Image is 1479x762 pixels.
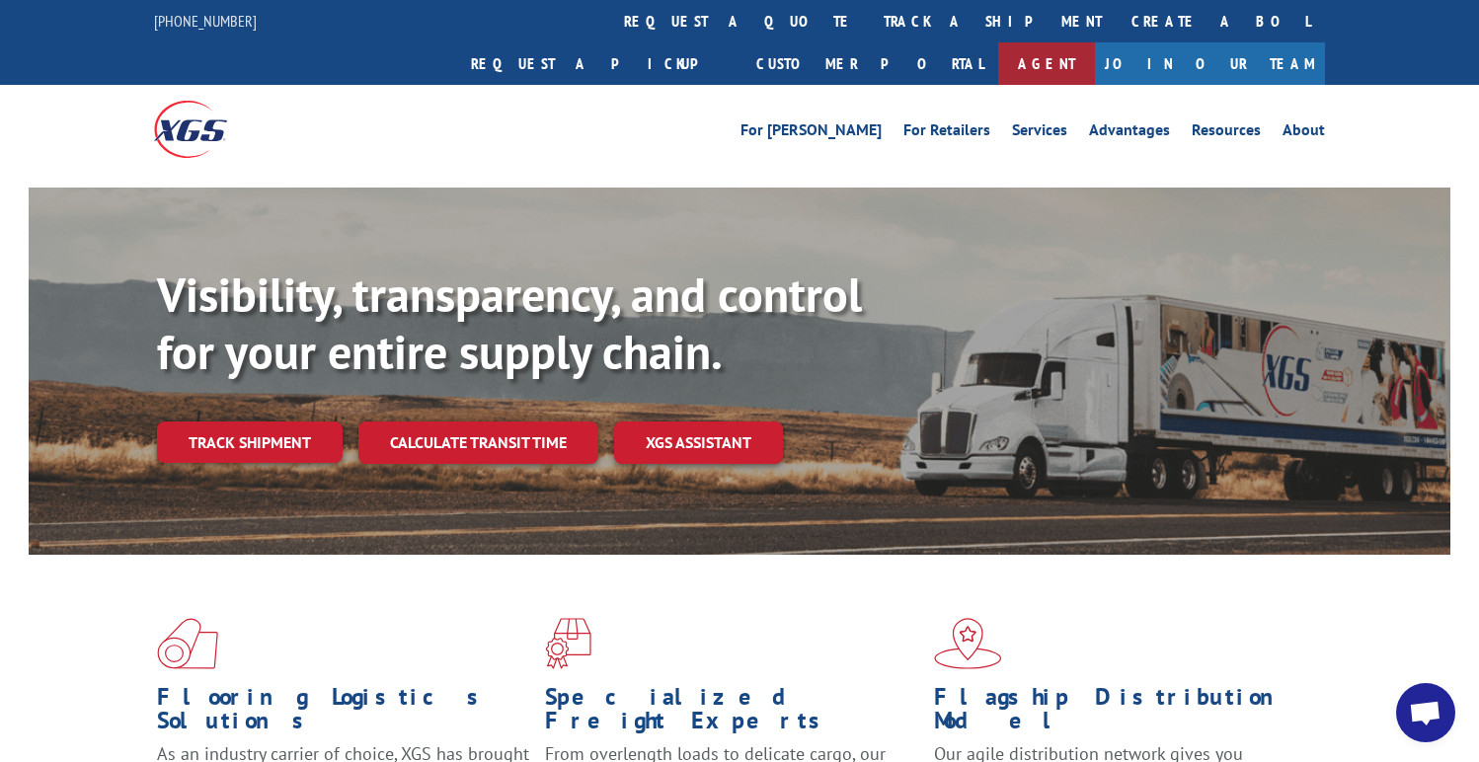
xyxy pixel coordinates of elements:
[934,618,1002,669] img: xgs-icon-flagship-distribution-model-red
[545,685,918,742] h1: Specialized Freight Experts
[1089,122,1170,144] a: Advantages
[157,618,218,669] img: xgs-icon-total-supply-chain-intelligence-red
[903,122,990,144] a: For Retailers
[154,11,257,31] a: [PHONE_NUMBER]
[614,421,783,464] a: XGS ASSISTANT
[358,421,598,464] a: Calculate transit time
[1396,683,1455,742] div: Open chat
[1192,122,1261,144] a: Resources
[157,421,343,463] a: Track shipment
[934,685,1307,742] h1: Flagship Distribution Model
[740,122,882,144] a: For [PERSON_NAME]
[998,42,1095,85] a: Agent
[157,685,530,742] h1: Flooring Logistics Solutions
[545,618,591,669] img: xgs-icon-focused-on-flooring-red
[1283,122,1325,144] a: About
[157,264,862,382] b: Visibility, transparency, and control for your entire supply chain.
[1012,122,1067,144] a: Services
[456,42,741,85] a: Request a pickup
[741,42,998,85] a: Customer Portal
[1095,42,1325,85] a: Join Our Team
